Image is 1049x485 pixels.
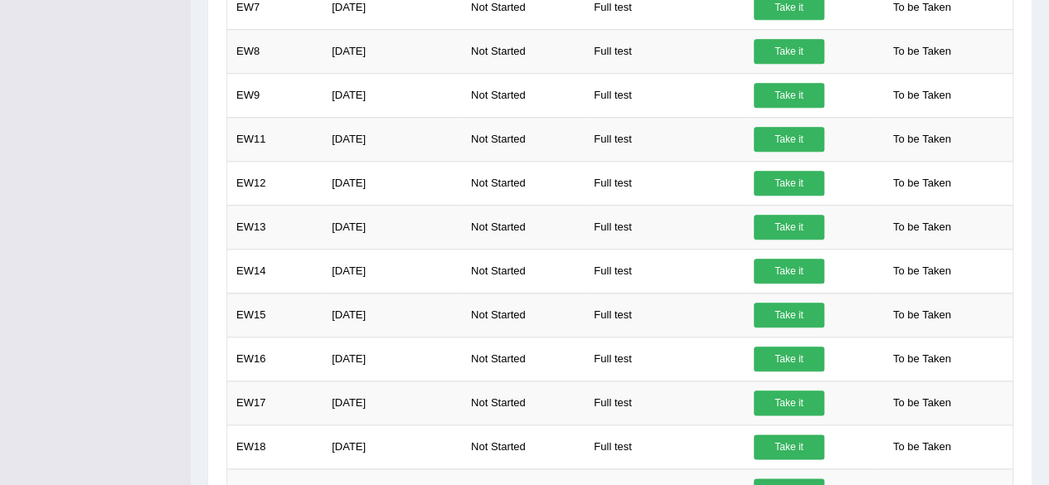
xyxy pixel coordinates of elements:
td: Full test [585,381,745,424]
td: EW16 [227,337,323,381]
td: [DATE] [323,337,462,381]
td: Full test [585,337,745,381]
a: Take it [754,39,824,64]
a: Take it [754,171,824,196]
span: To be Taken [885,390,959,415]
td: Not Started [462,249,585,293]
span: To be Taken [885,259,959,284]
td: [DATE] [323,73,462,117]
td: EW17 [227,381,323,424]
a: Take it [754,215,824,240]
td: [DATE] [323,249,462,293]
td: Full test [585,73,745,117]
td: Not Started [462,29,585,73]
span: To be Taken [885,215,959,240]
td: Not Started [462,337,585,381]
td: [DATE] [323,161,462,205]
td: EW14 [227,249,323,293]
td: Full test [585,293,745,337]
span: To be Taken [885,347,959,371]
a: Take it [754,127,824,152]
span: To be Taken [885,171,959,196]
td: EW18 [227,424,323,468]
td: Full test [585,205,745,249]
td: EW11 [227,117,323,161]
td: Full test [585,29,745,73]
td: [DATE] [323,424,462,468]
a: Take it [754,390,824,415]
td: EW9 [227,73,323,117]
td: EW12 [227,161,323,205]
span: To be Taken [885,39,959,64]
td: Not Started [462,293,585,337]
td: EW13 [227,205,323,249]
td: Full test [585,117,745,161]
td: Not Started [462,161,585,205]
td: Not Started [462,424,585,468]
td: [DATE] [323,381,462,424]
td: Not Started [462,205,585,249]
td: EW8 [227,29,323,73]
span: To be Taken [885,303,959,327]
td: [DATE] [323,29,462,73]
td: Full test [585,249,745,293]
td: [DATE] [323,293,462,337]
a: Take it [754,434,824,459]
td: [DATE] [323,117,462,161]
td: Not Started [462,73,585,117]
a: Take it [754,303,824,327]
span: To be Taken [885,127,959,152]
td: [DATE] [323,205,462,249]
td: EW15 [227,293,323,337]
span: To be Taken [885,83,959,108]
a: Take it [754,83,824,108]
a: Take it [754,347,824,371]
a: Take it [754,259,824,284]
td: Not Started [462,117,585,161]
td: Not Started [462,381,585,424]
td: Full test [585,424,745,468]
td: Full test [585,161,745,205]
span: To be Taken [885,434,959,459]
